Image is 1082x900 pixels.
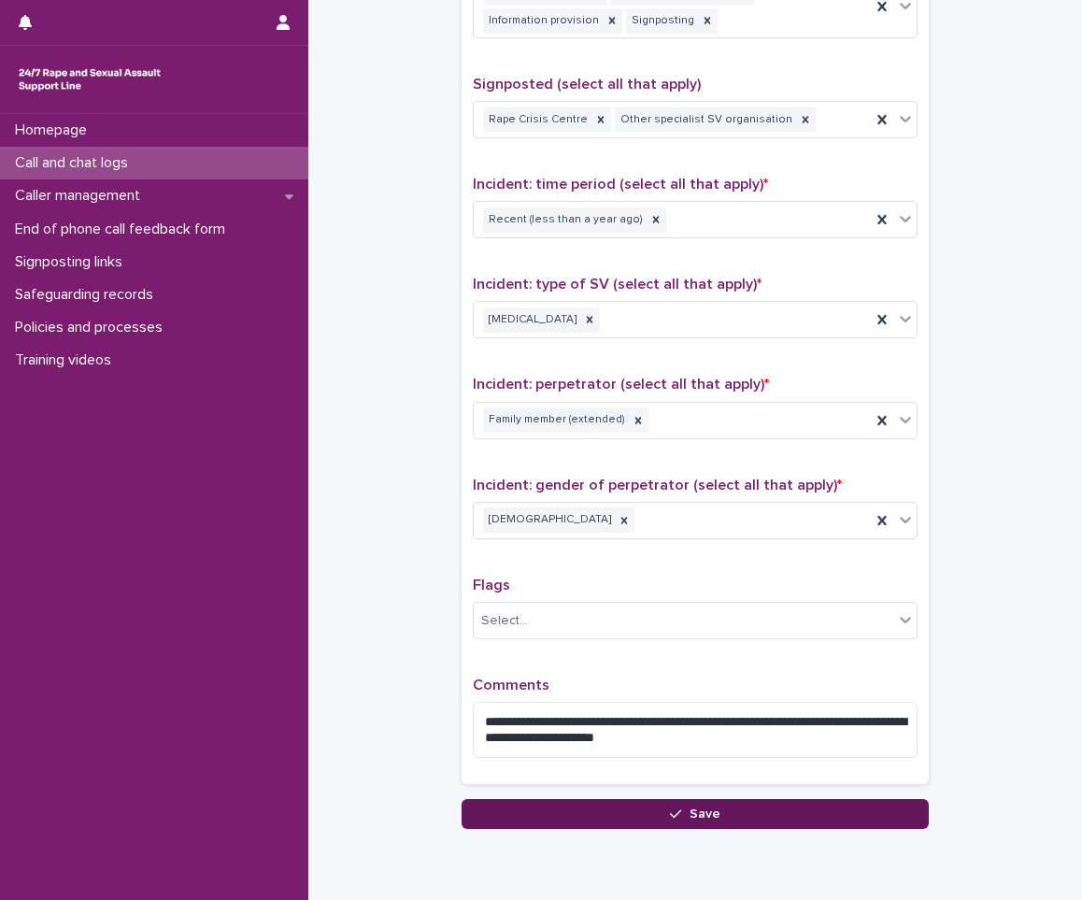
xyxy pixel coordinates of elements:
img: rhQMoQhaT3yELyF149Cw [15,61,164,98]
button: Save [462,799,929,829]
div: Recent (less than a year ago) [483,207,646,233]
div: [DEMOGRAPHIC_DATA] [483,507,614,533]
div: [MEDICAL_DATA] [483,307,579,333]
span: Incident: perpetrator (select all that apply) [473,377,769,392]
span: Flags [473,578,510,593]
div: Other specialist SV organisation [615,107,795,133]
p: End of phone call feedback form [7,221,240,238]
div: Family member (extended) [483,407,628,433]
span: Comments [473,678,549,693]
p: Safeguarding records [7,286,168,304]
p: Call and chat logs [7,154,143,172]
span: Save [690,807,720,821]
span: Incident: gender of perpetrator (select all that apply) [473,478,842,493]
p: Policies and processes [7,319,178,336]
div: Signposting [626,8,697,34]
span: Incident: time period (select all that apply) [473,177,768,192]
span: Signposted (select all that apply) [473,77,701,92]
span: Incident: type of SV (select all that apply) [473,277,762,292]
div: Select... [481,611,528,631]
p: Caller management [7,187,155,205]
div: Rape Crisis Centre [483,107,591,133]
p: Signposting links [7,253,137,271]
div: Information provision [483,8,602,34]
p: Homepage [7,121,102,139]
p: Training videos [7,351,126,369]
